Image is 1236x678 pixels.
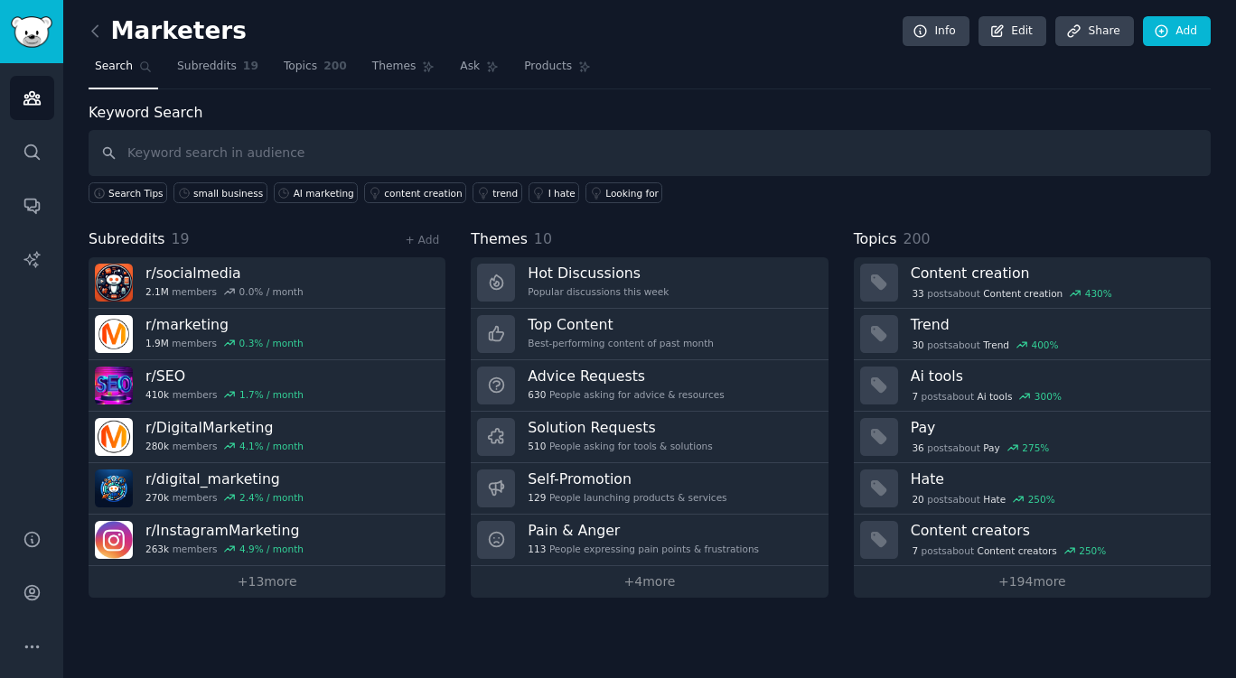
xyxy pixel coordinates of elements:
div: I hate [548,187,576,200]
div: 2.4 % / month [239,491,304,504]
a: Topics200 [277,52,353,89]
div: People asking for advice & resources [528,388,724,401]
span: 630 [528,388,546,401]
span: 36 [912,441,923,454]
div: 250 % [1079,544,1106,557]
span: 10 [534,230,552,247]
span: 129 [528,491,546,504]
div: members [145,543,304,555]
div: post s about [911,491,1057,507]
img: GummySearch logo [11,16,52,48]
a: Ask [454,52,505,89]
h3: Content creation [911,264,1198,283]
span: Products [524,59,572,75]
div: 1.7 % / month [239,388,304,401]
div: 0.3 % / month [239,337,304,349]
a: Top ContentBest-performing content of past month [471,309,828,360]
h3: Top Content [528,315,714,334]
a: Search [89,52,158,89]
h3: Hot Discussions [528,264,669,283]
label: Keyword Search [89,104,202,121]
span: 270k [145,491,169,504]
a: r/marketing1.9Mmembers0.3% / month [89,309,445,360]
h3: Trend [911,315,1198,334]
div: Looking for [605,187,659,200]
a: Add [1143,16,1211,47]
span: 30 [912,339,923,351]
div: 0.0 % / month [239,285,304,298]
a: Looking for [585,182,662,203]
h3: r/ SEO [145,367,304,385]
div: members [145,388,304,401]
span: 1.9M [145,337,169,349]
div: 400 % [1032,339,1059,351]
span: Search Tips [108,187,164,200]
img: marketing [95,315,133,353]
a: Themes [366,52,442,89]
h3: r/ marketing [145,315,304,334]
h3: Self-Promotion [528,469,726,488]
a: Info [903,16,969,47]
div: 300 % [1035,390,1062,403]
div: post s about [911,337,1061,353]
span: Themes [372,59,417,75]
span: Topics [854,228,897,251]
a: Pay36postsaboutPay275% [854,412,1211,463]
span: 19 [172,230,190,247]
div: 250 % [1028,493,1055,506]
div: People expressing pain points & frustrations [528,543,759,555]
a: Trend30postsaboutTrend400% [854,309,1211,360]
a: r/socialmedia2.1Mmembers0.0% / month [89,257,445,309]
img: socialmedia [95,264,133,302]
a: Subreddits19 [171,52,265,89]
a: Hate20postsaboutHate250% [854,463,1211,515]
span: 280k [145,440,169,452]
div: People asking for tools & solutions [528,440,712,452]
h3: Advice Requests [528,367,724,385]
div: 430 % [1085,287,1112,300]
span: 2.1M [145,285,169,298]
span: Pay [983,441,1000,454]
div: members [145,491,304,504]
a: r/InstagramMarketing263kmembers4.9% / month [89,515,445,566]
a: trend [473,182,521,203]
a: content creation [364,182,466,203]
div: trend [492,187,518,200]
span: Trend [983,339,1009,351]
h3: Pay [911,418,1198,437]
button: Search Tips [89,182,167,203]
a: r/SEO410kmembers1.7% / month [89,360,445,412]
a: I hate [529,182,580,203]
span: 410k [145,388,169,401]
a: Content creation33postsaboutContent creation430% [854,257,1211,309]
span: Hate [983,493,1006,506]
a: +13more [89,566,445,598]
a: + Add [405,234,439,246]
a: Ai tools7postsaboutAi tools300% [854,360,1211,412]
img: DigitalMarketing [95,418,133,456]
h3: r/ InstagramMarketing [145,521,304,540]
div: post s about [911,440,1051,456]
a: Advice Requests630People asking for advice & resources [471,360,828,412]
div: post s about [911,285,1114,302]
div: post s about [911,543,1108,559]
h3: r/ digital_marketing [145,469,304,488]
span: 263k [145,543,169,555]
span: Ai tools [978,390,1013,403]
div: Best-performing content of past month [528,337,714,349]
h3: Solution Requests [528,418,712,437]
a: Hot DiscussionsPopular discussions this week [471,257,828,309]
span: Content creation [983,287,1063,300]
span: Subreddits [89,228,165,251]
input: Keyword search in audience [89,130,1211,176]
a: Pain & Anger113People expressing pain points & frustrations [471,515,828,566]
a: r/DigitalMarketing280kmembers4.1% / month [89,412,445,463]
div: AI marketing [294,187,354,200]
a: Content creators7postsaboutContent creators250% [854,515,1211,566]
h2: Marketers [89,17,247,46]
span: 33 [912,287,923,300]
div: 4.9 % / month [239,543,304,555]
span: 19 [243,59,258,75]
span: Subreddits [177,59,237,75]
span: 200 [903,230,930,247]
